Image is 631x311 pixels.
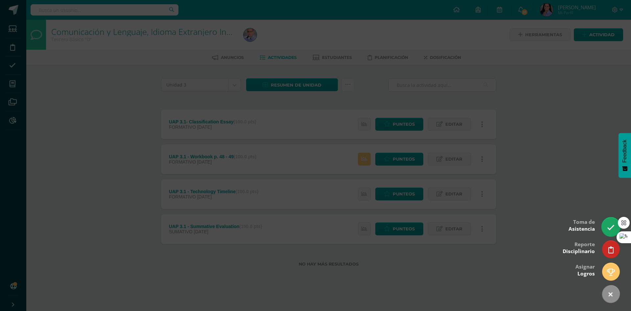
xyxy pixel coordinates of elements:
div: Reporte [563,237,595,258]
span: Logros [577,270,595,277]
span: Asistencia [569,225,595,232]
span: Disciplinario [563,248,595,255]
div: Asignar [575,259,595,280]
button: Feedback - Mostrar encuesta [619,133,631,178]
span: Feedback [622,140,628,163]
div: Toma de [569,214,595,236]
